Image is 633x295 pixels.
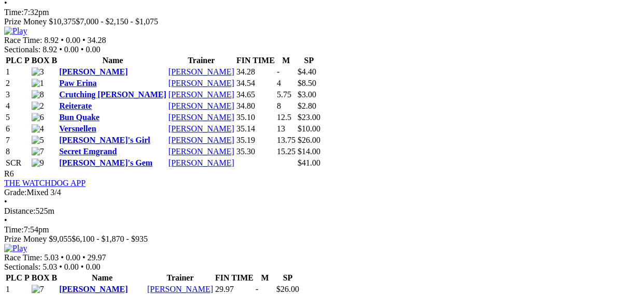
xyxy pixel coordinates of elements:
span: Race Time: [4,253,42,262]
span: • [59,45,62,54]
th: Trainer [168,55,235,66]
a: [PERSON_NAME] [168,158,234,167]
span: $14.00 [298,147,320,156]
text: 15.25 [277,147,296,156]
span: B [51,273,57,282]
span: • [4,216,7,225]
div: 7:32pm [4,8,629,17]
div: 525m [4,207,629,216]
td: 34.28 [236,67,275,77]
td: 29.97 [215,284,254,294]
a: Reiterate [59,101,92,110]
span: $3.00 [298,90,316,99]
span: 0.00 [66,253,80,262]
span: Sectionals: [4,262,40,271]
span: • [81,262,84,271]
a: [PERSON_NAME] [147,285,213,293]
td: 35.10 [236,112,275,123]
text: 12.5 [277,113,291,122]
td: 4 [5,101,30,111]
th: M [255,273,275,283]
text: 13 [277,124,285,133]
th: SP [297,55,321,66]
span: Sectionals: [4,45,40,54]
span: 29.97 [88,253,106,262]
a: Versnellen [59,124,96,133]
span: BOX [32,56,50,65]
th: FIN TIME [236,55,275,66]
text: 8 [277,101,281,110]
img: 1 [32,79,44,88]
a: Paw Erina [59,79,96,87]
span: $6,100 - $1,870 - $935 [72,234,148,243]
a: [PERSON_NAME] [59,285,128,293]
td: 35.30 [236,146,275,157]
th: Name [59,273,146,283]
span: 8.92 [44,36,59,45]
span: $2.80 [298,101,316,110]
span: $4.40 [298,67,316,76]
text: - [277,67,279,76]
th: M [276,55,296,66]
span: $26.00 [276,285,299,293]
img: 7 [32,285,44,294]
span: BOX [32,273,50,282]
img: 2 [32,101,44,111]
text: 5.75 [277,90,291,99]
span: • [82,253,86,262]
span: • [61,253,64,262]
span: 34.28 [88,36,106,45]
span: Grade: [4,188,27,197]
span: • [4,197,7,206]
span: Distance: [4,207,35,215]
td: 6 [5,124,30,134]
th: FIN TIME [215,273,254,283]
span: 0.00 [86,45,100,54]
span: • [59,262,62,271]
div: Mixed 3/4 [4,188,629,197]
span: • [81,45,84,54]
th: Name [59,55,167,66]
a: [PERSON_NAME]'s Girl [59,136,150,144]
td: 35.19 [236,135,275,145]
span: $8.50 [298,79,316,87]
a: [PERSON_NAME] [168,124,234,133]
td: 1 [5,284,30,294]
a: Bun Quake [59,113,100,122]
a: [PERSON_NAME] [168,136,234,144]
a: [PERSON_NAME] [168,101,234,110]
td: 35.14 [236,124,275,134]
text: - [256,285,258,293]
span: • [82,36,86,45]
td: 34.54 [236,78,275,89]
img: 5 [32,136,44,145]
span: $23.00 [298,113,320,122]
div: Prize Money $10,375 [4,17,629,26]
span: Race Time: [4,36,42,45]
img: 7 [32,147,44,156]
span: 0.00 [64,262,79,271]
span: $10.00 [298,124,320,133]
img: 6 [32,113,44,122]
text: 13.75 [277,136,296,144]
th: Trainer [147,273,214,283]
span: 0.00 [86,262,100,271]
div: Prize Money $9,055 [4,234,629,244]
span: PLC [6,56,22,65]
a: [PERSON_NAME] [168,90,234,99]
a: THE WATCHDOG APP [4,179,86,187]
img: 8 [32,90,44,99]
img: Play [4,244,27,253]
th: SP [276,273,300,283]
a: Crutching [PERSON_NAME] [59,90,166,99]
td: 7 [5,135,30,145]
span: Time: [4,225,24,234]
a: [PERSON_NAME] [168,147,234,156]
span: PLC [6,273,22,282]
a: [PERSON_NAME]'s Gem [59,158,152,167]
span: P [24,273,30,282]
span: 5.03 [43,262,57,271]
td: 34.65 [236,90,275,100]
div: 7:54pm [4,225,629,234]
td: SCR [5,158,30,168]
